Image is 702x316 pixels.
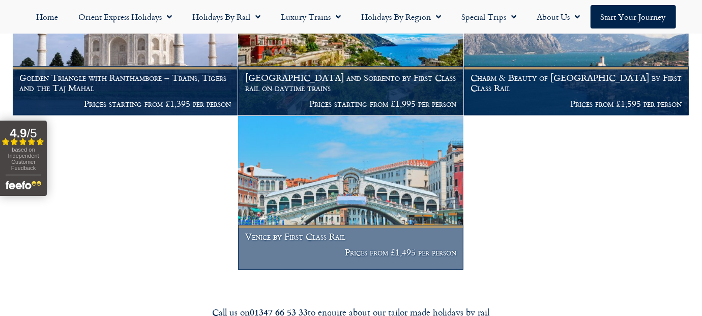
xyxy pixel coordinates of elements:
[245,99,456,109] p: Prices starting from £1,995 per person
[5,5,697,28] nav: Menu
[183,5,271,28] a: Holidays by Rail
[245,73,456,93] h1: [GEOGRAPHIC_DATA] and Sorrento by First Class rail on daytime trains
[20,73,231,93] h1: Golden Triangle with Ranthambore – Trains, Tigers and the Taj Mahal
[471,73,682,93] h1: Charm & Beauty of [GEOGRAPHIC_DATA] by First Class Rail
[245,232,456,242] h1: Venice by First Class Rail
[69,5,183,28] a: Orient Express Holidays
[26,5,69,28] a: Home
[352,5,452,28] a: Holidays by Region
[452,5,527,28] a: Special Trips
[245,247,456,257] p: Prices from £1,495 per person
[238,116,463,270] a: Venice by First Class Rail Prices from £1,495 per person
[591,5,676,28] a: Start your Journey
[471,99,682,109] p: Prices from £1,595 per person
[527,5,591,28] a: About Us
[20,99,231,109] p: Prices starting from £1,395 per person
[271,5,352,28] a: Luxury Trains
